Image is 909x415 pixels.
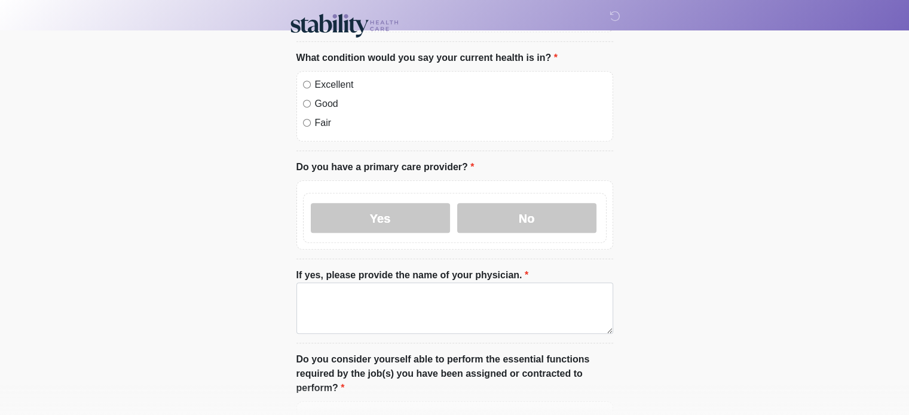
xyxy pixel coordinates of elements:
[296,352,613,395] label: Do you consider yourself able to perform the essential functions required by the job(s) you have ...
[311,203,450,233] label: Yes
[315,97,607,111] label: Good
[315,78,607,92] label: Excellent
[315,116,607,130] label: Fair
[303,81,311,88] input: Excellent
[296,268,529,282] label: If yes, please provide the name of your physician.
[303,100,311,107] input: Good
[284,9,404,39] img: Stability Healthcare Logo
[303,119,311,127] input: Fair
[457,203,596,233] label: No
[296,51,558,65] label: What condition would you say your current health is in?
[296,160,475,174] label: Do you have a primary care provider?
